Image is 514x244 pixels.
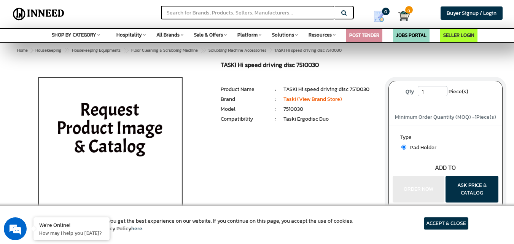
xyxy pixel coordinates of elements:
li: TASKI Hi speed driving disc 7510030 [283,86,377,93]
button: ASK PRICE & CATALOG [446,176,498,203]
span: Scrubbing Machine Accessories [208,47,266,53]
span: Buyer Signup / Login [447,9,496,17]
span: Housekeeping Equipments [72,47,121,53]
li: Product Name [221,86,267,93]
span: Solutions [272,31,294,38]
a: POST TENDER [349,32,379,39]
span: Hospitality [116,31,142,38]
div: We're Online! [39,221,104,228]
a: JOBS PORTAL [396,32,426,39]
a: my Quotes 0 [365,8,398,25]
a: Floor Cleaning & Scrubbing Machine [130,46,199,55]
a: Housekeeping [34,46,63,55]
span: > [269,46,273,55]
label: Type [400,134,491,143]
li: 7510030 [283,105,377,113]
span: > [123,46,127,55]
article: ACCEPT & CLOSE [424,217,468,230]
a: Housekeeping Equipments [70,46,122,55]
a: Home [16,46,29,55]
span: TASKI Hi speed driving disc 7510030 [34,47,342,53]
span: Floor Cleaning & Scrubbing Machine [131,47,198,53]
span: Pad Holder [406,144,436,152]
label: Qty [402,86,418,97]
span: Sale & Offers [194,31,223,38]
a: SELLER LOGIN [443,32,474,39]
article: We use cookies to ensure you get the best experience on our website. If you continue on this page... [46,217,353,233]
img: Show My Quotes [373,11,385,22]
input: Search for Brands, Products, Sellers, Manufacturers... [161,6,334,19]
a: Cart 0 [398,8,403,24]
span: 0 [382,8,390,15]
a: Taski (View Brand Store) [283,95,342,103]
li: : [268,96,283,103]
div: ADD TO [389,163,502,172]
li: : [268,105,283,113]
p: How may I help you today? [39,230,104,236]
li: Model [221,105,267,113]
h1: TASKI Hi speed driving disc 7510030 [221,62,377,70]
span: SHOP BY CATEGORY [52,31,96,38]
li: Brand [221,96,267,103]
a: Buyer Signup / Login [441,6,503,20]
span: Piece(s) [449,86,468,97]
span: Minimum Order Quantity (MOQ) = Piece(s) [395,113,496,121]
a: Scrubbing Machine Accessories [207,46,268,55]
img: Cart [398,10,410,22]
span: > [201,46,204,55]
span: Resources [309,31,332,38]
span: > [64,46,68,55]
a: here [131,225,142,233]
span: > [30,47,33,53]
span: 0 [405,6,413,14]
img: Inneed.Market [10,5,67,24]
span: All Brands [156,31,180,38]
li: : [268,115,283,123]
li: Taski Ergodisc Duo [283,115,377,123]
li: : [268,86,283,93]
li: Compatibility [221,115,267,123]
span: Housekeeping [35,47,61,53]
span: 1 [475,113,476,121]
span: Platform [237,31,258,38]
